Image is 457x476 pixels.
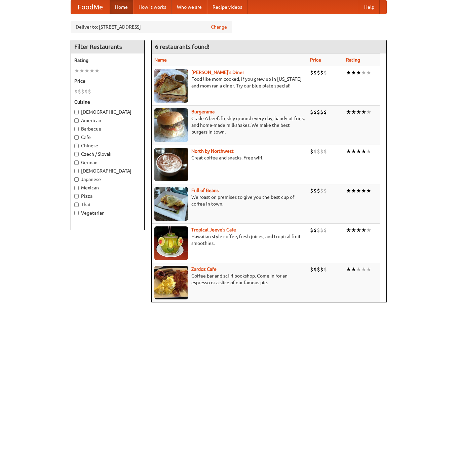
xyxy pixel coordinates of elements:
[346,266,351,273] li: ★
[361,226,366,234] li: ★
[317,226,320,234] li: $
[74,57,141,64] h5: Rating
[154,272,305,286] p: Coffee bar and sci-fi bookshop. Come in for an espresso or a slice of our famous pie.
[317,69,320,76] li: $
[155,43,210,50] ng-pluralize: 6 restaurants found!
[74,109,141,115] label: [DEMOGRAPHIC_DATA]
[74,144,79,148] input: Chinese
[74,135,79,140] input: Cafe
[74,201,141,208] label: Thai
[74,142,141,149] label: Chinese
[191,188,219,193] a: Full of Beans
[366,187,371,194] li: ★
[74,117,141,124] label: American
[351,108,356,116] li: ★
[74,125,141,132] label: Barbecue
[361,69,366,76] li: ★
[351,266,356,273] li: ★
[361,187,366,194] li: ★
[74,67,79,74] li: ★
[310,148,313,155] li: $
[351,226,356,234] li: ★
[356,266,361,273] li: ★
[71,0,110,14] a: FoodMe
[356,226,361,234] li: ★
[154,69,188,103] img: sallys.jpg
[351,148,356,155] li: ★
[320,69,323,76] li: $
[323,69,327,76] li: $
[313,266,317,273] li: $
[361,148,366,155] li: ★
[74,184,141,191] label: Mexican
[154,233,305,247] p: Hawaiian style coffee, fresh juices, and tropical fruit smoothies.
[84,88,88,95] li: $
[74,159,141,166] label: German
[191,148,234,154] a: North by Northwest
[323,226,327,234] li: $
[310,57,321,63] a: Price
[74,88,78,95] li: $
[207,0,247,14] a: Recipe videos
[356,108,361,116] li: ★
[154,108,188,142] img: burgerama.jpg
[74,152,79,156] input: Czech / Slovak
[313,148,317,155] li: $
[346,69,351,76] li: ★
[154,76,305,89] p: Food like mom cooked, if you grew up in [US_STATE] and mom ran a diner. Try our blue plate special!
[191,227,236,232] a: Tropical Jeeve's Cafe
[74,134,141,141] label: Cafe
[191,109,215,114] a: Burgerama
[320,108,323,116] li: $
[366,108,371,116] li: ★
[79,67,84,74] li: ★
[74,78,141,84] h5: Price
[313,187,317,194] li: $
[310,108,313,116] li: $
[74,168,141,174] label: [DEMOGRAPHIC_DATA]
[356,187,361,194] li: ★
[313,226,317,234] li: $
[154,57,167,63] a: Name
[74,127,79,131] input: Barbecue
[356,69,361,76] li: ★
[310,187,313,194] li: $
[361,108,366,116] li: ★
[74,186,79,190] input: Mexican
[74,193,141,199] label: Pizza
[74,176,141,183] label: Japanese
[320,187,323,194] li: $
[366,148,371,155] li: ★
[366,69,371,76] li: ★
[89,67,94,74] li: ★
[191,70,244,75] a: [PERSON_NAME]'s Diner
[74,99,141,105] h5: Cuisine
[154,187,188,221] img: beans.jpg
[320,266,323,273] li: $
[323,148,327,155] li: $
[81,88,84,95] li: $
[320,148,323,155] li: $
[317,266,320,273] li: $
[154,115,305,135] p: Grade A beef, freshly ground every day, hand-cut fries, and home-made milkshakes. We make the bes...
[154,194,305,207] p: We roast on premises to give you the best cup of coffee in town.
[78,88,81,95] li: $
[361,266,366,273] li: ★
[88,88,91,95] li: $
[310,226,313,234] li: $
[323,266,327,273] li: $
[366,266,371,273] li: ★
[71,40,144,53] h4: Filter Restaurants
[191,266,217,272] a: Zardoz Cafe
[84,67,89,74] li: ★
[74,211,79,215] input: Vegetarian
[74,194,79,198] input: Pizza
[94,67,100,74] li: ★
[154,154,305,161] p: Great coffee and snacks. Free wifi.
[346,108,351,116] li: ★
[351,69,356,76] li: ★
